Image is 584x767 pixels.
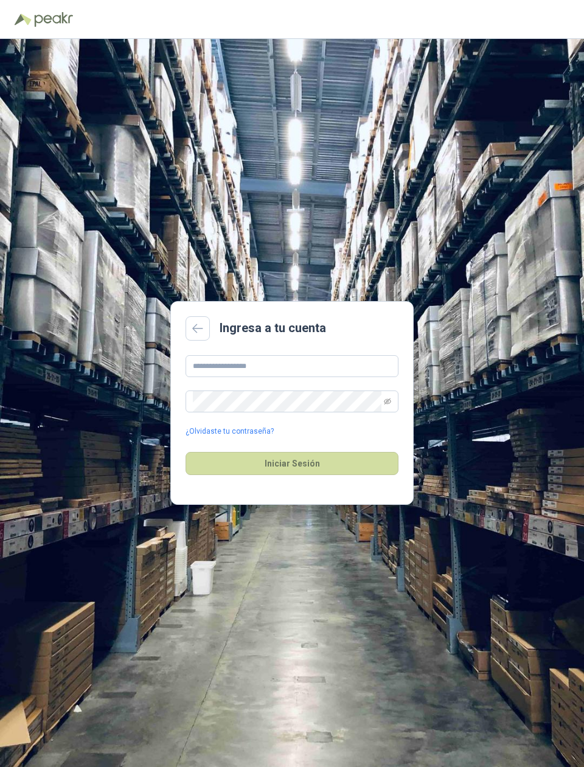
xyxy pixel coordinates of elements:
a: ¿Olvidaste tu contraseña? [186,426,274,437]
img: Logo [15,13,32,26]
h2: Ingresa a tu cuenta [220,319,326,338]
span: eye-invisible [384,398,391,405]
img: Peakr [34,12,73,27]
button: Iniciar Sesión [186,452,398,475]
